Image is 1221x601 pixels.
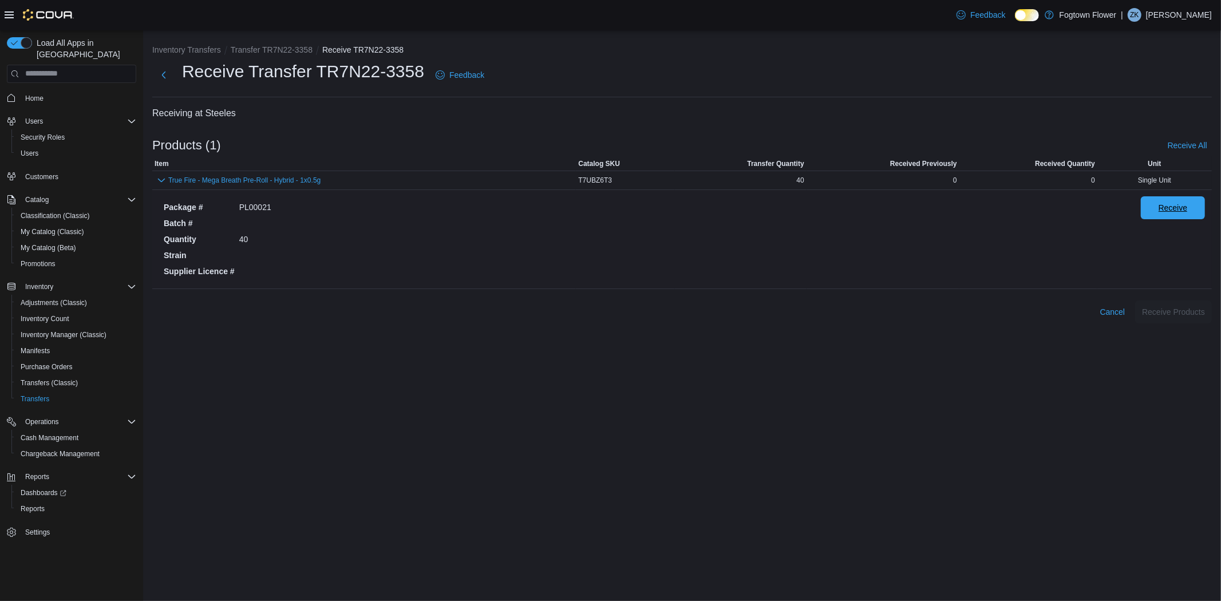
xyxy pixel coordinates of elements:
h3: Products (1) [152,139,221,152]
span: Home [21,91,136,105]
a: Transfers (Classic) [16,376,82,390]
h1: Receive Transfer TR7N22-3358 [182,60,424,83]
span: Users [21,149,38,158]
h4: Receiving at Steeles [152,106,1212,120]
nav: Complex example [7,85,136,571]
span: Classification (Classic) [21,211,90,220]
dd: PL00021 [239,201,271,213]
span: Inventory [25,282,53,291]
button: Transfers [11,391,141,407]
button: Reports [2,469,141,485]
span: Received Quantity [1035,159,1095,168]
span: Received Previously [890,159,957,168]
span: Unit [1148,159,1161,168]
button: Received Previously [807,157,959,171]
button: Settings [2,524,141,540]
button: Inventory Manager (Classic) [11,327,141,343]
span: Inventory Manager (Classic) [16,328,136,342]
span: 0 [953,176,957,185]
span: Cash Management [16,431,136,445]
span: My Catalog (Beta) [21,243,76,252]
button: Inventory Count [11,311,141,327]
button: Catalog [21,193,53,207]
a: Manifests [16,344,54,358]
button: Unit [1097,157,1212,171]
span: Cancel [1100,306,1125,318]
button: Receive TR7N22-3358 [322,45,404,54]
span: T7UBZ6T3 [578,176,612,185]
span: Adjustments (Classic) [16,296,136,310]
span: Customers [25,172,58,181]
a: Chargeback Management [16,447,104,461]
button: Transfer Quantity [675,157,807,171]
span: Classification (Classic) [16,209,136,223]
a: My Catalog (Beta) [16,241,81,255]
a: My Catalog (Classic) [16,225,89,239]
button: Chargeback Management [11,446,141,462]
div: 0 [959,173,1097,187]
span: Inventory Count [21,314,69,323]
span: Operations [21,415,136,429]
button: Inventory [2,279,141,295]
button: Operations [21,415,64,429]
button: Next [152,64,175,86]
button: Adjustments (Classic) [11,295,141,311]
button: Reports [11,501,141,517]
span: Load All Apps in [GEOGRAPHIC_DATA] [32,37,136,60]
img: Cova [23,9,74,21]
span: Cash Management [21,433,78,442]
div: Single Unit [1097,173,1212,187]
span: Feedback [449,69,484,81]
span: Manifests [21,346,50,355]
span: Purchase Orders [21,362,73,371]
dt: Package # [164,201,235,213]
a: Promotions [16,257,60,271]
dd: 40 [239,234,271,245]
dt: Supplier Licence # [164,266,235,277]
a: Classification (Classic) [16,209,94,223]
button: Purchase Orders [11,359,141,375]
nav: An example of EuiBreadcrumbs [152,44,1212,58]
button: True Fire - Mega Breath Pre-Roll - Hybrid - 1x0.5g [168,176,321,184]
a: Customers [21,170,63,184]
span: Receive All [1168,140,1207,151]
button: Catalog [2,192,141,208]
span: Users [25,117,43,126]
button: Users [21,114,48,128]
a: Feedback [431,64,489,86]
button: Transfers (Classic) [11,375,141,391]
span: Adjustments (Classic) [21,298,87,307]
a: Home [21,92,48,105]
span: Feedback [970,9,1005,21]
dt: Quantity [164,234,235,245]
span: Security Roles [16,131,136,144]
div: Zohaib Khan [1128,8,1141,22]
a: Inventory Manager (Classic) [16,328,111,342]
button: Classification (Classic) [11,208,141,224]
span: Manifests [16,344,136,358]
input: Dark Mode [1015,9,1039,21]
span: My Catalog (Classic) [16,225,136,239]
span: ZK [1130,8,1139,22]
button: Catalog SKU [576,157,675,171]
a: Purchase Orders [16,360,77,374]
dt: Strain [164,250,235,261]
span: Promotions [21,259,56,268]
span: Promotions [16,257,136,271]
a: Security Roles [16,131,69,144]
a: Users [16,147,43,160]
a: Adjustments (Classic) [16,296,92,310]
button: Receive Products [1135,300,1212,323]
span: Dashboards [21,488,66,497]
button: Operations [2,414,141,430]
span: Dashboards [16,486,136,500]
span: Inventory Manager (Classic) [21,330,106,339]
button: Cancel [1096,300,1130,323]
button: Cash Management [11,430,141,446]
button: Home [2,90,141,106]
span: Catalog [21,193,136,207]
a: Dashboards [16,486,71,500]
button: My Catalog (Classic) [11,224,141,240]
span: Chargeback Management [16,447,136,461]
span: Transfer Quantity [747,159,804,168]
